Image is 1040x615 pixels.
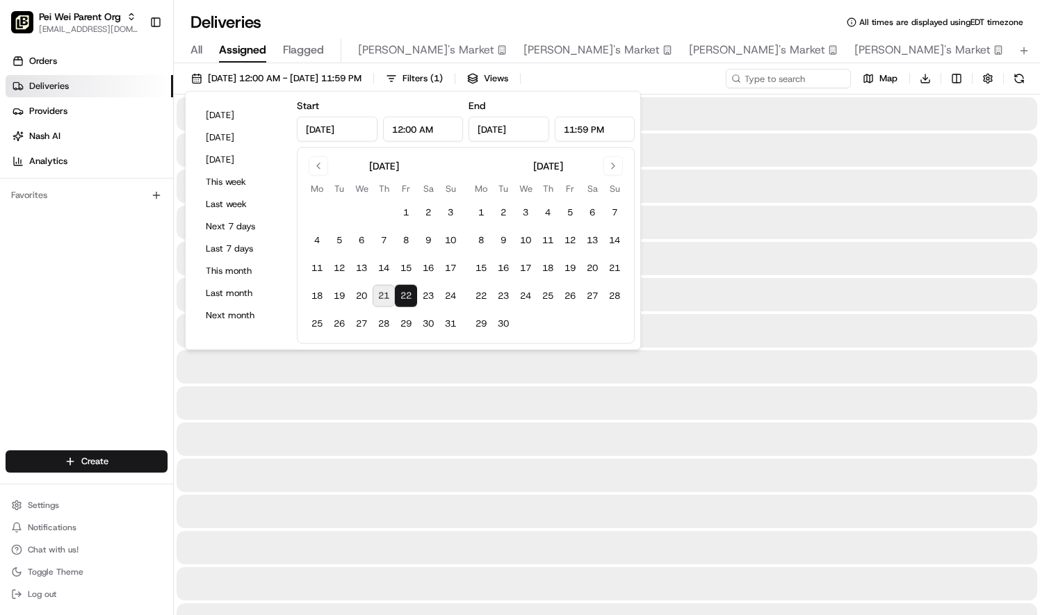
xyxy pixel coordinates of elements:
span: [PERSON_NAME]'s Market [854,42,991,58]
span: Deliveries [29,80,69,92]
span: Chat with us! [28,544,79,555]
span: API Documentation [131,201,223,215]
button: This month [200,261,283,281]
span: [DATE] 12:00 AM - [DATE] 11:59 PM [208,72,361,85]
button: 21 [603,257,626,279]
img: 1736555255976-a54dd68f-1ca7-489b-9aae-adbdc363a1c4 [14,132,39,157]
button: 9 [492,229,514,252]
button: Pei Wei Parent Org [39,10,121,24]
div: [DATE] [533,159,563,173]
button: 7 [373,229,395,252]
button: 16 [417,257,439,279]
button: 4 [537,202,559,224]
span: Assigned [219,42,266,58]
span: Create [81,455,108,468]
a: Nash AI [6,125,173,147]
input: Date [469,117,549,142]
a: Providers [6,100,173,122]
th: Wednesday [350,181,373,196]
button: 1 [470,202,492,224]
button: Filters(1) [380,69,449,88]
span: Knowledge Base [28,201,106,215]
button: Create [6,450,168,473]
th: Thursday [373,181,395,196]
button: 28 [373,313,395,335]
div: Favorites [6,184,168,206]
span: ( 1 ) [430,72,443,85]
button: 19 [328,285,350,307]
button: 5 [328,229,350,252]
button: Go to previous month [309,156,328,176]
button: 19 [559,257,581,279]
span: Toggle Theme [28,566,83,577]
th: Saturday [417,181,439,196]
button: 9 [417,229,439,252]
span: [PERSON_NAME]'s Market [523,42,660,58]
div: We're available if you need us! [47,146,176,157]
th: Saturday [581,181,603,196]
button: Views [461,69,514,88]
button: 18 [306,285,328,307]
button: [DATE] [200,128,283,147]
th: Wednesday [514,181,537,196]
a: 📗Knowledge Base [8,195,112,220]
span: Log out [28,589,56,600]
button: Refresh [1009,69,1029,88]
button: 17 [514,257,537,279]
button: 23 [417,285,439,307]
img: Pei Wei Parent Org [11,11,33,33]
button: 27 [350,313,373,335]
span: [PERSON_NAME]'s Market [358,42,494,58]
button: 6 [350,229,373,252]
button: Map [856,69,904,88]
div: 💻 [117,202,129,213]
img: Nash [14,13,42,41]
span: [PERSON_NAME]'s Market [689,42,825,58]
button: 14 [373,257,395,279]
button: 14 [603,229,626,252]
button: Next month [200,306,283,325]
button: 30 [417,313,439,335]
span: Flagged [283,42,324,58]
button: 20 [581,257,603,279]
button: Last 7 days [200,239,283,259]
button: Chat with us! [6,540,168,559]
button: 31 [439,313,462,335]
button: 3 [439,202,462,224]
button: 10 [439,229,462,252]
a: Deliveries [6,75,173,97]
button: 13 [350,257,373,279]
button: 22 [470,285,492,307]
div: [DATE] [369,159,399,173]
button: Toggle Theme [6,562,168,582]
button: 20 [350,285,373,307]
button: 26 [559,285,581,307]
th: Tuesday [492,181,514,196]
button: 4 [306,229,328,252]
th: Tuesday [328,181,350,196]
button: 25 [537,285,559,307]
th: Monday [470,181,492,196]
button: Pei Wei Parent OrgPei Wei Parent Org[EMAIL_ADDRESS][DOMAIN_NAME] [6,6,144,39]
button: 8 [395,229,417,252]
span: Settings [28,500,59,511]
button: 12 [328,257,350,279]
button: 16 [492,257,514,279]
button: 22 [395,285,417,307]
button: Log out [6,584,168,604]
button: 15 [470,257,492,279]
button: 24 [514,285,537,307]
button: 25 [306,313,328,335]
div: Start new chat [47,132,228,146]
button: [DATE] [200,106,283,125]
button: 17 [439,257,462,279]
button: 26 [328,313,350,335]
span: Views [484,72,508,85]
input: Type to search [726,69,851,88]
a: Powered byPylon [98,234,168,245]
span: Pylon [138,235,168,245]
th: Thursday [537,181,559,196]
button: [EMAIL_ADDRESS][DOMAIN_NAME] [39,24,138,35]
a: Analytics [6,150,173,172]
